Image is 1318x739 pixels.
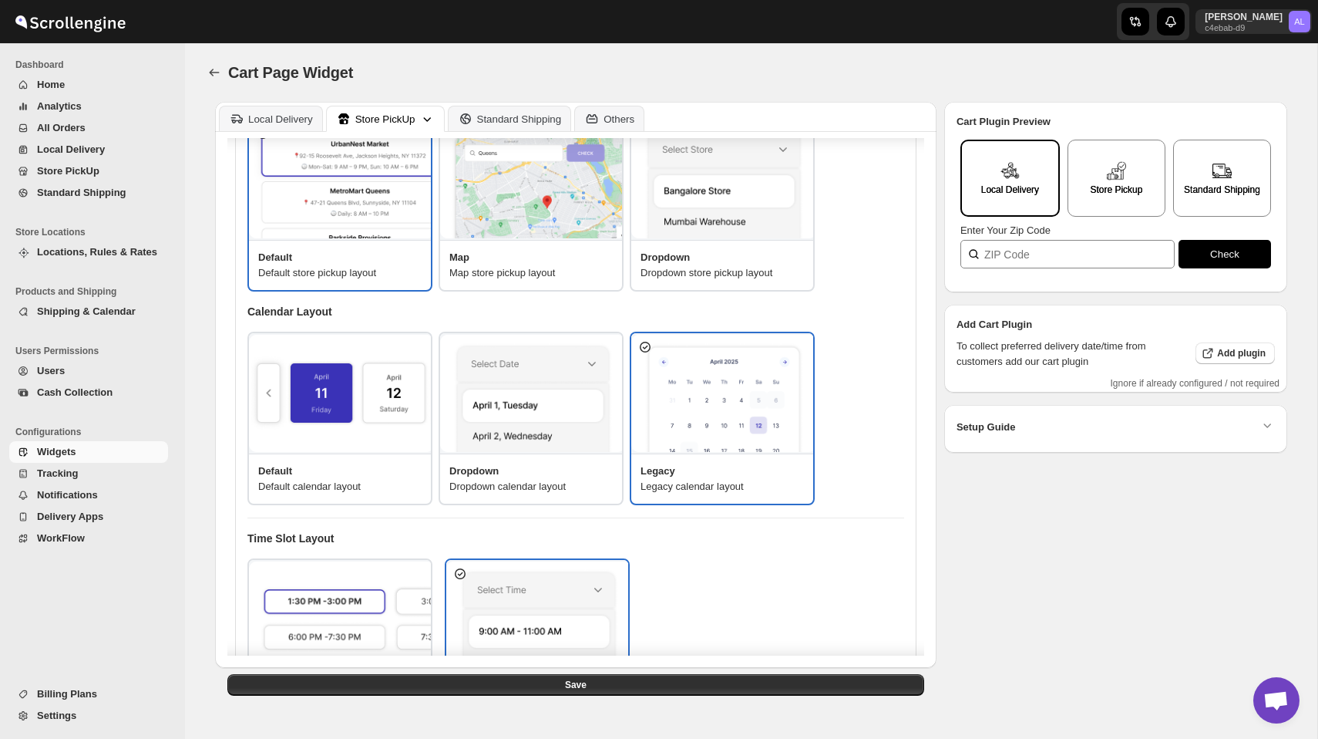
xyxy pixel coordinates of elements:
span: Cart Page Widget [228,64,353,81]
img: delivery_icon [1000,161,1020,181]
img: Default [249,121,434,239]
div: Store PickUp [355,113,415,125]
img: Legacy [631,335,816,453]
h2: Cart Plugin Preview [957,114,1275,130]
span: Users [37,365,65,376]
button: Users [9,360,168,382]
h3: Legacy [641,464,804,479]
button: TRACK_CONFIGURATION.BACK [203,62,225,83]
div: Local Delivery [981,184,1039,195]
b: Setup Guide [957,420,1016,435]
span: Configurations [15,426,174,438]
p: Legacy calendar layout [641,479,804,494]
b: Calendar Layout [247,305,332,318]
button: User menu [1195,9,1312,34]
span: Settings [37,710,76,721]
div: Store Pickup [1090,184,1142,195]
b: Add Cart Plugin [957,319,1032,330]
div: Local Delivery [248,113,313,125]
span: All Orders [37,122,86,133]
button: WorkFlow [9,528,168,549]
h3: Dropdown [641,250,804,265]
b: Time Slot Layout [247,532,335,545]
img: Map [440,121,625,239]
span: Shipping & Calendar [37,305,136,317]
span: Users Permissions [15,345,174,357]
span: Store PickUp [37,165,99,177]
button: Cash Collection [9,382,168,403]
button: Check [1178,240,1271,268]
button: Tracking [9,463,168,484]
button: Save [227,674,924,696]
p: c4ebab-d9 [1205,23,1283,32]
span: Locations, Rules & Rates [37,246,157,258]
h3: Default [258,464,422,479]
span: Dashboard [15,59,174,71]
span: Local Delivery [37,143,105,155]
text: AL [1294,17,1305,26]
div: Open chat [1253,677,1300,724]
button: Locations, Rules & Rates [9,241,168,263]
span: Add plugin [1217,347,1266,359]
img: Legacy [249,562,434,680]
p: Dropdown store pickup layout [641,265,804,281]
p: Ignore if already configured / not required [952,377,1279,390]
span: Widgets [37,446,76,457]
p: Map store pickup layout [449,265,613,281]
p: [PERSON_NAME] [1205,11,1283,23]
button: Standard Shipping [448,106,572,131]
h3: Default [258,250,422,265]
img: Dropdown [631,121,816,239]
span: Billing Plans [37,688,97,700]
p: To collect preferred delivery date/time from customers add our cart plugin [957,339,1158,369]
img: Dropdown [440,335,625,453]
button: Analytics [9,96,168,117]
button: Settings [9,705,168,727]
img: Dropdown [446,562,631,680]
img: Default [249,335,434,453]
span: Save [565,679,587,691]
span: Products and Shipping [15,285,174,298]
h3: Map [449,250,613,265]
p: Dropdown calendar layout [449,479,613,494]
span: Store Locations [15,226,174,238]
span: WorkFlow [37,532,85,544]
button: All Orders [9,117,168,139]
button: Shipping & Calendar [9,301,168,322]
img: ScrollEngine [12,2,128,41]
span: Tracking [37,467,78,479]
button: Local Delivery [219,106,323,131]
span: Analytics [37,100,82,112]
span: Standard Shipping [37,187,126,198]
h3: Dropdown [449,464,613,479]
button: Add plugin [1195,343,1275,364]
button: Notifications [9,484,168,506]
span: Notifications [37,489,98,501]
div: Others [604,113,634,125]
span: Home [37,79,65,90]
p: Default store pickup layout [258,265,422,281]
button: Billing Plans [9,683,168,705]
span: Delivery Apps [37,511,103,522]
button: Delivery Apps [9,506,168,528]
p: Default calendar layout [258,479,422,494]
button: Widgets [9,441,168,463]
span: Cash Collection [37,386,113,398]
button: Others [574,106,644,131]
button: Store PickUp [326,106,445,132]
span: Arman Lalaian [1289,11,1310,32]
label: Enter Your Zip Code [960,224,1051,236]
div: Standard Shipping [1184,184,1260,195]
img: delivery_icon [1212,161,1232,181]
div: Standard Shipping [477,113,562,125]
img: delivery_icon [1107,161,1126,181]
button: Home [9,74,168,96]
input: ZIP Code [960,240,1175,268]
